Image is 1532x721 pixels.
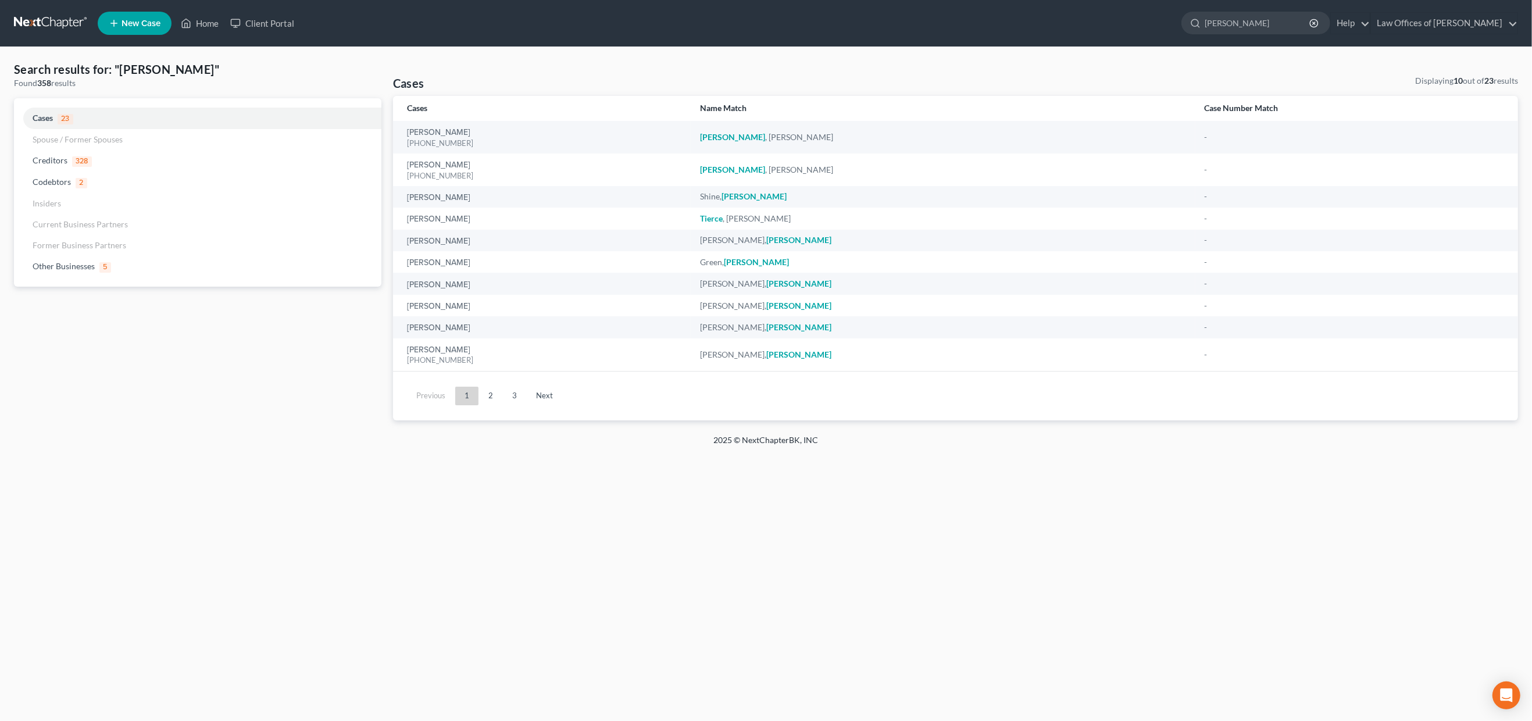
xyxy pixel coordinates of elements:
div: Found results [14,77,381,89]
div: [PHONE_NUMBER] [407,170,681,181]
a: [PERSON_NAME] [407,215,470,223]
span: Former Business Partners [33,240,126,250]
a: [PERSON_NAME] [407,194,470,202]
span: 5 [99,262,111,273]
a: Next [527,387,562,405]
a: Other Businesses5 [14,256,381,277]
a: [PERSON_NAME] [407,281,470,289]
a: [PERSON_NAME] [407,129,470,137]
strong: 358 [37,78,51,88]
a: [PERSON_NAME] [407,302,470,310]
em: [PERSON_NAME] [700,165,765,174]
a: Law Offices of [PERSON_NAME] [1371,13,1517,34]
div: [PERSON_NAME], [700,234,1186,246]
span: Codebtors [33,177,71,187]
em: Tierce [700,213,723,223]
em: [PERSON_NAME] [724,257,789,267]
strong: 10 [1454,76,1463,85]
th: Case Number Match [1195,96,1518,121]
strong: 23 [1484,76,1494,85]
div: - [1205,349,1504,360]
em: [PERSON_NAME] [722,191,787,201]
a: 2 [479,387,502,405]
div: [PERSON_NAME], [700,349,1186,360]
a: Spouse / Former Spouses [14,129,381,150]
h4: Search results for: "[PERSON_NAME]" [14,61,381,77]
em: [PERSON_NAME] [766,279,831,288]
em: [PERSON_NAME] [766,301,831,310]
span: Other Businesses [33,261,95,271]
div: [PERSON_NAME], [700,322,1186,333]
a: Current Business Partners [14,214,381,235]
a: [PERSON_NAME] [407,259,470,267]
a: Former Business Partners [14,235,381,256]
div: [PERSON_NAME], [700,278,1186,290]
a: 3 [503,387,526,405]
span: Insiders [33,198,61,208]
a: Codebtors2 [14,172,381,193]
a: Help [1331,13,1370,34]
div: Green, [700,256,1186,268]
div: - [1205,191,1504,202]
div: - [1205,278,1504,290]
div: - [1205,234,1504,246]
div: - [1205,164,1504,176]
div: [PHONE_NUMBER] [407,138,681,149]
span: 2 [76,178,87,188]
em: [PERSON_NAME] [700,132,765,142]
div: [PHONE_NUMBER] [407,355,681,366]
div: , [PERSON_NAME] [700,213,1186,224]
div: Open Intercom Messenger [1492,681,1520,709]
th: Name Match [691,96,1195,121]
em: [PERSON_NAME] [766,322,831,332]
h4: Cases [393,75,424,91]
a: [PERSON_NAME] [407,161,470,169]
input: Search by name... [1205,12,1311,34]
div: - [1205,213,1504,224]
span: Spouse / Former Spouses [33,134,123,144]
span: Cases [33,113,53,123]
div: [PERSON_NAME], [700,300,1186,312]
div: Shine, [700,191,1186,202]
span: Current Business Partners [33,219,128,229]
span: Creditors [33,155,67,165]
a: Creditors328 [14,150,381,172]
span: 23 [58,114,73,124]
div: , [PERSON_NAME] [700,164,1186,176]
div: Displaying out of results [1415,75,1518,87]
th: Cases [393,96,691,121]
a: [PERSON_NAME] [407,324,470,332]
div: - [1205,256,1504,268]
a: 1 [455,387,478,405]
em: [PERSON_NAME] [766,349,831,359]
div: , [PERSON_NAME] [700,131,1186,143]
a: Insiders [14,193,381,214]
a: [PERSON_NAME] [407,237,470,245]
div: - [1205,131,1504,143]
a: [PERSON_NAME] [407,346,470,354]
span: 328 [72,156,92,167]
div: - [1205,322,1504,333]
span: New Case [122,19,160,28]
a: Cases23 [14,108,381,129]
div: 2025 © NextChapterBK, INC [435,434,1098,455]
a: Home [175,13,224,34]
a: Client Portal [224,13,300,34]
div: - [1205,300,1504,312]
em: [PERSON_NAME] [766,235,831,245]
